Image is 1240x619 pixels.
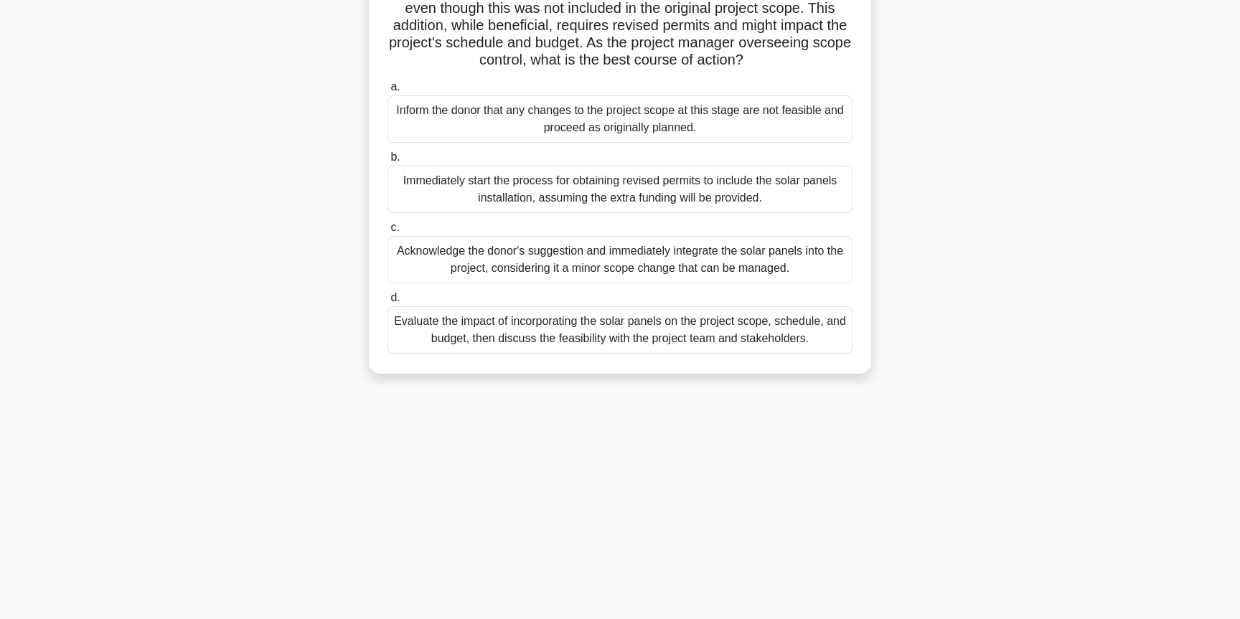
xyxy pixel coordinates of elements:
[387,306,852,354] div: Evaluate the impact of incorporating the solar panels on the project scope, schedule, and budget,...
[387,95,852,143] div: Inform the donor that any changes to the project scope at this stage are not feasible and proceed...
[390,221,399,233] span: c.
[387,236,852,283] div: Acknowledge the donor's suggestion and immediately integrate the solar panels into the project, c...
[387,166,852,213] div: Immediately start the process for obtaining revised permits to include the solar panels installat...
[390,151,400,163] span: b.
[390,291,400,303] span: d.
[390,80,400,93] span: a.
